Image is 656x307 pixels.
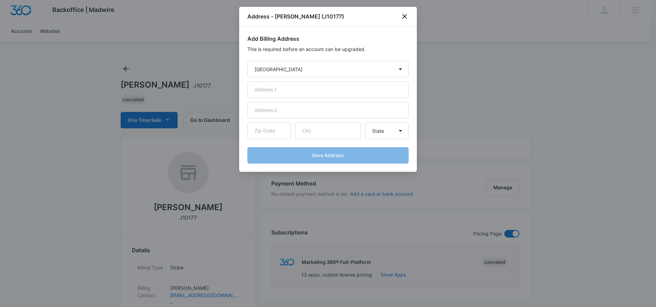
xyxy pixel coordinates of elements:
[295,123,361,139] input: City
[400,12,409,21] button: close
[247,123,291,139] input: Zip Code
[247,46,409,53] p: This is required before an account can be upgraded.
[247,12,344,21] h1: Address - [PERSON_NAME] (J10177)
[247,102,409,118] input: Address 2
[247,81,409,98] input: Address 1
[247,35,409,43] h2: Add Billing Address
